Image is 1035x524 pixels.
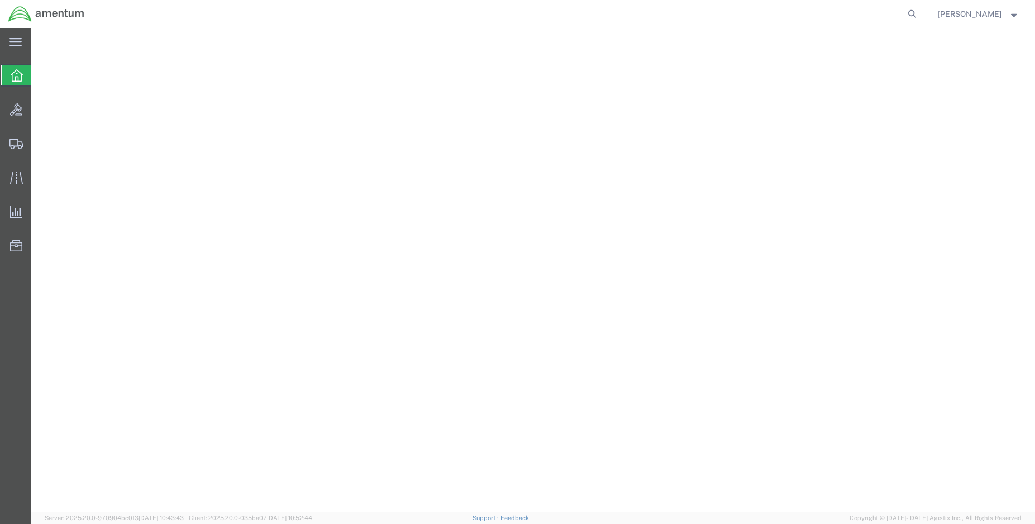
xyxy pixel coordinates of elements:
[8,6,85,22] img: logo
[139,515,184,521] span: [DATE] 10:43:43
[850,513,1022,523] span: Copyright © [DATE]-[DATE] Agistix Inc., All Rights Reserved
[500,515,529,521] a: Feedback
[938,8,1001,20] span: Brian Marquez
[45,515,184,521] span: Server: 2025.20.0-970904bc0f3
[267,515,312,521] span: [DATE] 10:52:44
[473,515,500,521] a: Support
[189,515,312,521] span: Client: 2025.20.0-035ba07
[937,7,1020,21] button: [PERSON_NAME]
[31,28,1035,512] iframe: FS Legacy Container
